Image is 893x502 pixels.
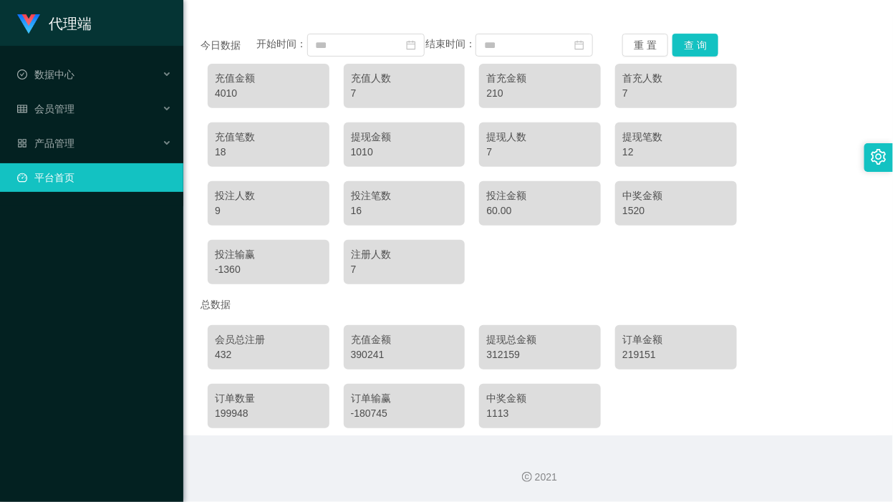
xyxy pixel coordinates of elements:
[351,203,458,218] div: 16
[486,406,594,421] div: 1113
[486,332,594,347] div: 提现总金额
[522,472,532,482] i: 图标: copyright
[215,247,322,262] div: 投注输赢
[17,138,27,148] i: 图标: appstore-o
[406,40,416,50] i: 图标: calendar
[871,149,887,165] i: 图标: setting
[351,130,458,145] div: 提现金额
[195,470,882,485] div: 2021
[215,188,322,203] div: 投注人数
[17,104,27,114] i: 图标: table
[351,247,458,262] div: 注册人数
[622,71,730,86] div: 首充人数
[17,137,74,149] span: 产品管理
[486,391,594,406] div: 中奖金额
[351,71,458,86] div: 充值人数
[486,71,594,86] div: 首充金额
[351,391,458,406] div: 订单输赢
[486,145,594,160] div: 7
[201,38,257,53] div: 今日数据
[622,188,730,203] div: 中奖金额
[17,14,40,34] img: logo.9652507e.png
[486,347,594,362] div: 312159
[351,347,458,362] div: 390241
[622,130,730,145] div: 提现笔数
[215,130,322,145] div: 充值笔数
[486,203,594,218] div: 60.00
[201,291,876,318] div: 总数据
[351,86,458,101] div: 7
[215,391,322,406] div: 订单数量
[351,262,458,277] div: 7
[351,332,458,347] div: 充值金额
[622,332,730,347] div: 订单金额
[215,145,322,160] div: 18
[425,39,476,50] span: 结束时间：
[215,347,322,362] div: 432
[215,332,322,347] div: 会员总注册
[17,103,74,115] span: 会员管理
[486,130,594,145] div: 提现人数
[17,17,92,29] a: 代理端
[622,145,730,160] div: 12
[215,262,322,277] div: -1360
[672,34,718,57] button: 查 询
[622,86,730,101] div: 7
[351,406,458,421] div: -180745
[215,86,322,101] div: 4010
[215,203,322,218] div: 9
[351,145,458,160] div: 1010
[257,39,307,50] span: 开始时间：
[622,34,668,57] button: 重 置
[17,69,27,79] i: 图标: check-circle-o
[215,71,322,86] div: 充值金额
[215,406,322,421] div: 199948
[351,188,458,203] div: 投注笔数
[486,188,594,203] div: 投注金额
[17,163,172,192] a: 图标: dashboard平台首页
[49,1,92,47] h1: 代理端
[622,203,730,218] div: 1520
[622,347,730,362] div: 219151
[574,40,584,50] i: 图标: calendar
[17,69,74,80] span: 数据中心
[486,86,594,101] div: 210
